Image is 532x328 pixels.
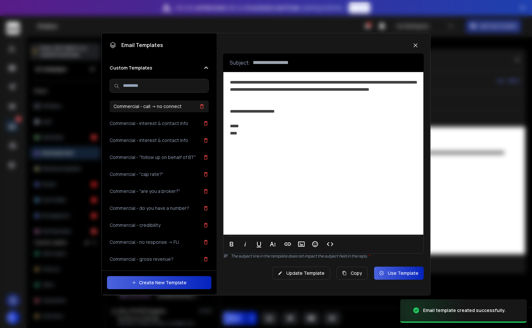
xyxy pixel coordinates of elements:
button: Use Template [374,267,424,280]
button: Italic (Ctrl+I) [239,238,251,251]
p: The subject line in the template does not impact the subject field in the [231,254,424,259]
p: Subject: [230,59,250,67]
button: Insert Link (Ctrl+K) [281,238,294,251]
button: Copy [337,267,368,280]
button: More Text [266,238,279,251]
button: Code View [324,238,336,251]
div: Email template created successfully. [423,307,506,314]
button: Underline (Ctrl+U) [253,238,265,251]
button: Emoticons [309,238,321,251]
span: reply. [358,253,370,259]
button: Update Template [272,267,330,280]
button: Insert Image (Ctrl+P) [295,238,308,251]
button: Bold (Ctrl+B) [225,238,238,251]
